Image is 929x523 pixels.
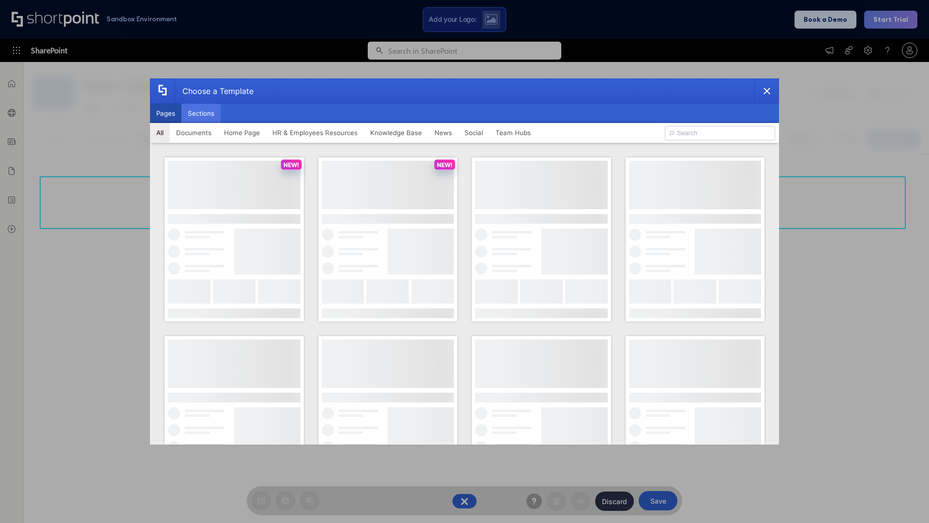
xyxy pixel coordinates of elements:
button: All [150,123,170,142]
button: Social [458,123,489,142]
p: NEW! [284,161,299,169]
button: Knowledge Base [364,123,428,142]
button: Team Hubs [489,123,537,142]
div: template selector [150,78,779,445]
button: Home Page [218,123,266,142]
button: Documents [170,123,218,142]
button: News [428,123,458,142]
iframe: Chat Widget [881,477,929,523]
button: Pages [150,104,181,123]
button: HR & Employees Resources [266,123,364,142]
button: Sections [181,104,221,123]
input: Search [665,126,775,140]
div: Choose a Template [175,79,254,103]
p: NEW! [437,161,452,169]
